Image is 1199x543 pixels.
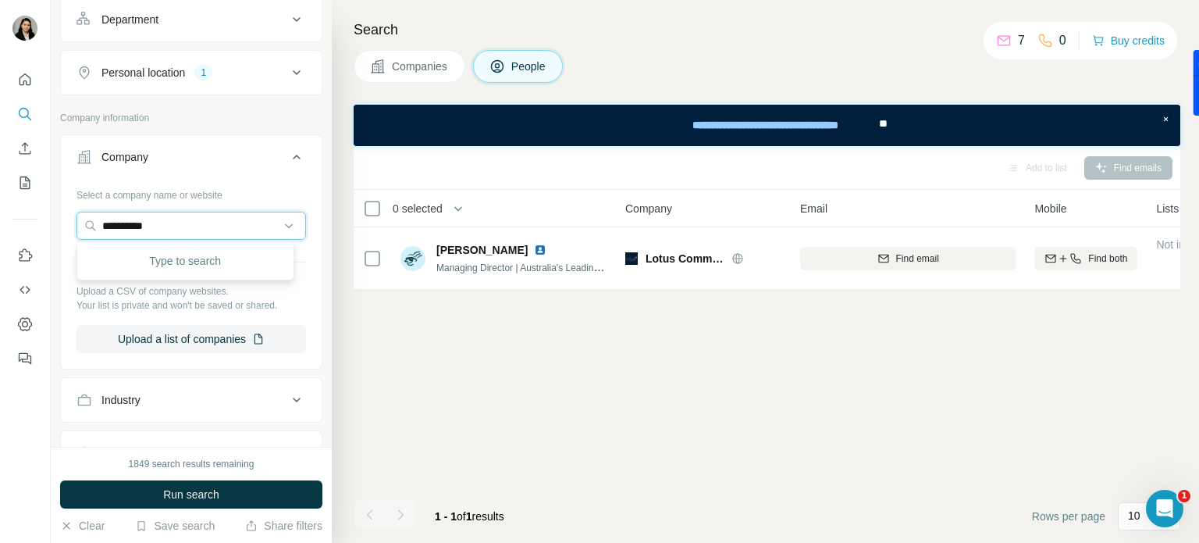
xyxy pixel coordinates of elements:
[625,252,638,265] img: Logo of Lotus Commercial
[896,252,939,266] span: Find email
[1178,490,1190,502] span: 1
[436,242,528,258] span: [PERSON_NAME]
[76,298,306,313] p: Your list is private and won't be saved or shared.
[436,261,804,273] span: Managing Director | Australia's Leading Commercial Kitchen Exhaust Cleaning Company
[76,284,306,298] p: Upload a CSV of company websites.
[61,381,322,419] button: Industry
[800,247,1016,270] button: Find email
[466,510,472,523] span: 1
[163,487,219,502] span: Run search
[435,510,457,523] span: 1 - 1
[1146,490,1183,527] iframe: Intercom live chat
[1092,30,1165,52] button: Buy credits
[393,201,443,216] span: 0 selected
[1156,201,1179,216] span: Lists
[354,19,1180,41] h4: Search
[76,182,306,202] div: Select a company name or website
[12,16,37,41] img: Avatar
[12,100,37,128] button: Search
[1088,252,1127,266] span: Find both
[12,276,37,304] button: Use Surfe API
[1059,31,1066,50] p: 0
[511,59,547,74] span: People
[12,310,37,338] button: Dashboard
[101,392,141,408] div: Industry
[60,111,322,125] p: Company information
[12,134,37,163] button: Enrich CSV
[12,345,37,373] button: Feedback
[625,201,672,216] span: Company
[135,518,215,534] button: Save search
[101,149,148,165] div: Company
[1032,509,1105,524] span: Rows per page
[61,1,322,38] button: Department
[392,59,449,74] span: Companies
[194,66,212,80] div: 1
[12,241,37,270] button: Use Surfe on LinkedIn
[61,434,322,472] button: HQ location
[60,518,105,534] button: Clear
[101,65,185,80] div: Personal location
[129,457,254,471] div: 1849 search results remaining
[354,105,1180,146] iframe: Banner
[534,244,546,256] img: LinkedIn logo
[400,246,425,271] img: Avatar
[1018,31,1025,50] p: 7
[1034,201,1066,216] span: Mobile
[101,12,158,27] div: Department
[12,66,37,94] button: Quick start
[12,169,37,197] button: My lists
[435,510,504,523] span: results
[457,510,466,523] span: of
[245,518,322,534] button: Share filters
[1034,247,1137,270] button: Find both
[646,251,724,266] span: Lotus Commercial
[101,445,158,461] div: HQ location
[76,325,306,353] button: Upload a list of companies
[80,245,290,277] div: Type to search
[61,54,322,91] button: Personal location1
[60,480,322,509] button: Run search
[800,201,827,216] span: Email
[61,138,322,182] button: Company
[1128,508,1140,523] p: 10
